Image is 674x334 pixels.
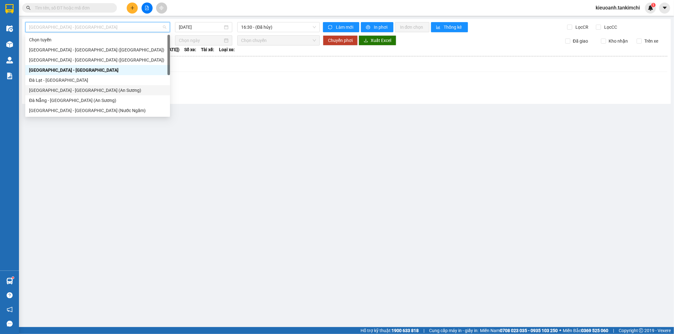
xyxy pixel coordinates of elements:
[29,46,166,53] div: [GEOGRAPHIC_DATA] - [GEOGRAPHIC_DATA] ([GEOGRAPHIC_DATA])
[570,38,591,45] span: Đã giao
[201,46,214,53] span: Tài xế:
[444,24,463,31] span: Thống kê
[29,97,166,104] div: Đà Nẵng - [GEOGRAPHIC_DATA] (An Sương)
[328,25,333,30] span: sync
[5,4,14,14] img: logo-vxr
[573,24,590,31] span: Lọc CR
[423,327,424,334] span: |
[7,321,13,327] span: message
[219,46,235,53] span: Loại xe:
[25,75,170,85] div: Đà Lạt - Đà Nẵng
[25,65,170,75] div: Đà Nẵng - Đà Lạt
[361,22,393,32] button: printerIn phơi
[639,328,643,333] span: copyright
[26,6,31,10] span: search
[25,45,170,55] div: Đà Nẵng - Hà Nội (Hàng)
[429,327,478,334] span: Cung cấp máy in - giấy in:
[613,327,614,334] span: |
[602,24,618,31] span: Lọc CC
[25,55,170,65] div: Hà Nội - Đà Nẵng (Hàng)
[323,35,358,45] button: Chuyển phơi
[7,307,13,313] span: notification
[159,6,164,10] span: aim
[25,95,170,105] div: Đà Nẵng - Sài Gòn (An Sương)
[7,292,13,298] span: question-circle
[436,25,441,30] span: bar-chart
[29,107,166,114] div: [GEOGRAPHIC_DATA] - [GEOGRAPHIC_DATA] (Nước Ngầm)
[184,46,196,53] span: Số xe:
[6,25,13,32] img: warehouse-icon
[559,329,561,332] span: ⚪️
[241,36,316,45] span: Chọn chuyến
[145,6,149,10] span: file-add
[130,6,135,10] span: plus
[156,3,167,14] button: aim
[29,57,166,63] div: [GEOGRAPHIC_DATA] - [GEOGRAPHIC_DATA] ([GEOGRAPHIC_DATA])
[25,85,170,95] div: Sài Gòn - Đà Nẵng (An Sương)
[29,87,166,94] div: [GEOGRAPHIC_DATA] - [GEOGRAPHIC_DATA] (An Sương)
[648,5,653,11] img: icon-new-feature
[392,328,419,333] strong: 1900 633 818
[659,3,670,14] button: caret-down
[359,35,396,45] button: downloadXuất Excel
[606,38,630,45] span: Kho nhận
[651,3,656,7] sup: 1
[374,24,388,31] span: In phơi
[25,35,170,45] div: Chọn tuyến
[642,38,661,45] span: Trên xe
[6,41,13,48] img: warehouse-icon
[179,37,223,44] input: Chọn ngày
[336,24,354,31] span: Làm mới
[29,77,166,84] div: Đà Lạt - [GEOGRAPHIC_DATA]
[6,278,13,284] img: warehouse-icon
[29,36,166,43] div: Chọn tuyến
[652,3,654,7] span: 1
[179,24,223,31] input: 12/10/2025
[366,25,371,30] span: printer
[323,22,359,32] button: syncLàm mới
[361,327,419,334] span: Hỗ trợ kỹ thuật:
[431,22,468,32] button: bar-chartThống kê
[395,22,429,32] button: In đơn chọn
[591,4,645,12] span: kieuoanh.tankimchi
[35,4,109,11] input: Tìm tên, số ĐT hoặc mã đơn
[581,328,608,333] strong: 0369 525 060
[25,105,170,116] div: Đà Nẵng - Hà Nội (Nước Ngầm)
[563,327,608,334] span: Miền Bắc
[29,22,166,32] span: Đà Nẵng - Đà Lạt
[6,73,13,79] img: solution-icon
[127,3,138,14] button: plus
[662,5,668,11] span: caret-down
[241,22,316,32] span: 16:30 - (Đã hủy)
[142,3,153,14] button: file-add
[29,67,166,74] div: [GEOGRAPHIC_DATA] - [GEOGRAPHIC_DATA]
[480,327,558,334] span: Miền Nam
[6,57,13,63] img: warehouse-icon
[500,328,558,333] strong: 0708 023 035 - 0935 103 250
[12,277,14,279] sup: 1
